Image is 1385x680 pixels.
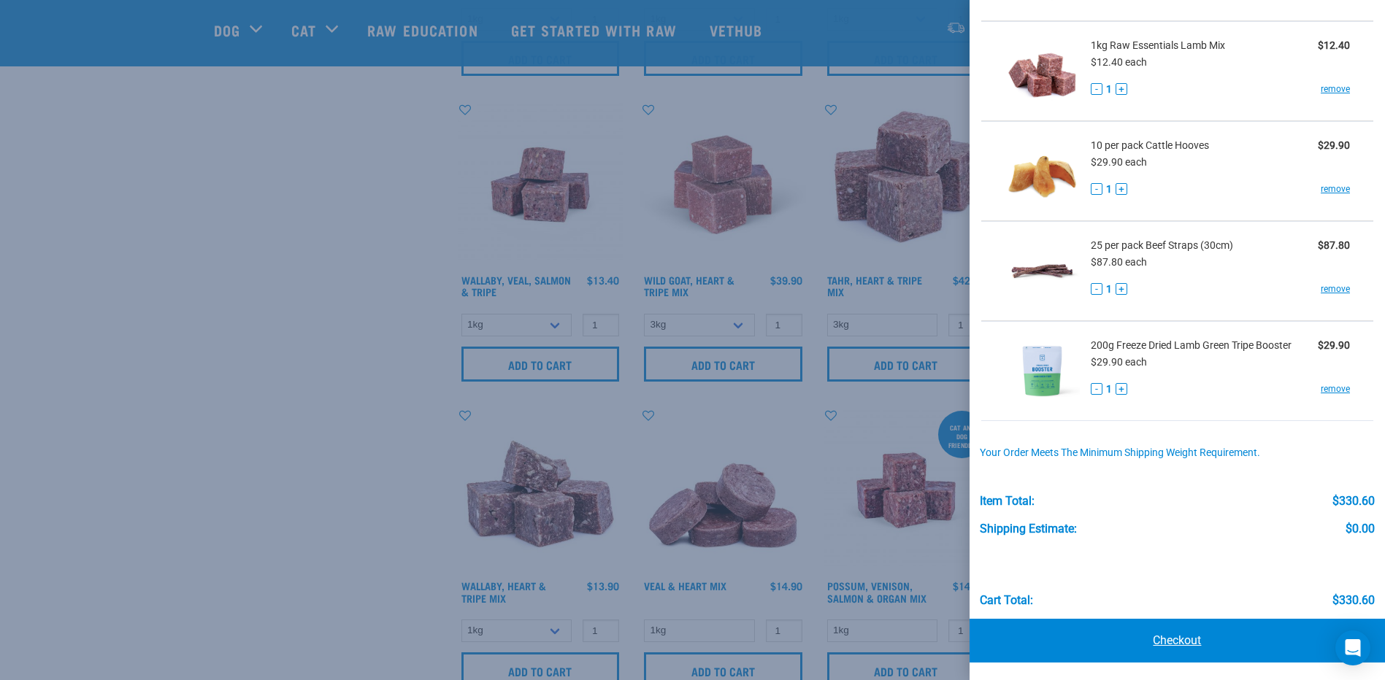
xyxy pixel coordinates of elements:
[1005,134,1080,209] img: Cattle Hooves
[1346,522,1375,536] div: $0.00
[1091,256,1147,268] span: $87.80 each
[1005,34,1080,109] img: Raw Essentials Lamb Mix
[1332,594,1375,607] div: $330.60
[1335,630,1370,665] div: Open Intercom Messenger
[980,522,1077,536] div: Shipping Estimate:
[1116,383,1127,395] button: +
[1318,339,1350,351] strong: $29.90
[1091,156,1147,168] span: $29.90 each
[1106,282,1112,297] span: 1
[1321,82,1350,96] a: remove
[1091,183,1102,195] button: -
[970,619,1385,662] a: Checkout
[1091,56,1147,68] span: $12.40 each
[1116,283,1127,295] button: +
[1106,382,1112,397] span: 1
[1321,182,1350,196] a: remove
[1005,333,1080,409] img: Freeze Dried Lamb Green Tripe Booster
[1318,239,1350,251] strong: $87.80
[1332,495,1375,508] div: $330.60
[1116,183,1127,195] button: +
[1318,39,1350,51] strong: $12.40
[1091,238,1233,253] span: 25 per pack Beef Straps (30cm)
[1091,356,1147,368] span: $29.90 each
[1321,382,1350,395] a: remove
[1318,139,1350,151] strong: $29.90
[980,495,1035,508] div: Item Total:
[1116,83,1127,95] button: +
[980,594,1033,607] div: Cart total:
[1091,338,1292,353] span: 200g Freeze Dried Lamb Green Tripe Booster
[1321,282,1350,295] a: remove
[1005,233,1080,309] img: Beef Straps (30cm)
[1106,182,1112,197] span: 1
[1091,138,1209,153] span: 10 per pack Cattle Hooves
[1091,383,1102,395] button: -
[1091,83,1102,95] button: -
[980,447,1376,459] div: Your order meets the minimum shipping weight requirement.
[1106,82,1112,97] span: 1
[1091,38,1225,53] span: 1kg Raw Essentials Lamb Mix
[1091,283,1102,295] button: -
